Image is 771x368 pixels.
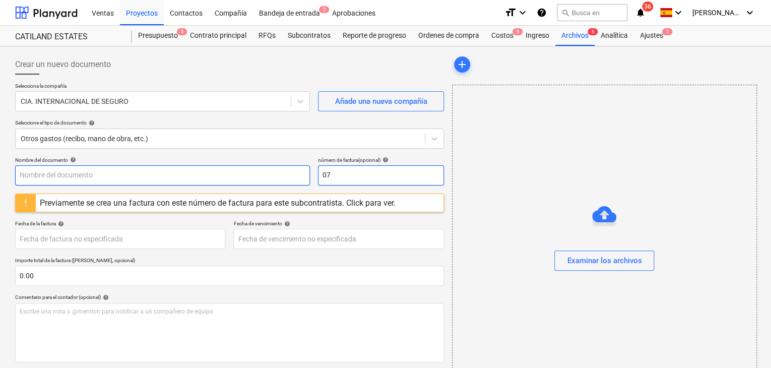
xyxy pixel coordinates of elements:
span: search [561,9,569,17]
div: número de factura (opcional) [318,157,444,163]
span: [PERSON_NAME] [692,9,743,17]
i: format_size [504,7,517,19]
div: Widget de chat [721,320,771,368]
i: notifications [635,7,646,19]
p: Importe total de la factura ([PERSON_NAME], opcional) [15,257,444,266]
a: Contrato principal [184,26,252,46]
a: Ordenes de compra [412,26,485,46]
span: 36 [642,2,653,12]
div: Fecha de la factura [15,220,225,227]
span: 3 [177,28,187,35]
span: 6 [588,28,598,35]
a: Costos9 [485,26,520,46]
span: 2 [319,6,329,13]
a: RFQs [252,26,282,46]
button: Añade una nueva compañía [318,91,444,111]
button: Examinar los archivos [554,251,654,271]
input: Nombre del documento [15,165,310,186]
div: Presupuesto [132,26,184,46]
input: Fecha de vencimiento no especificada [233,229,443,249]
div: Examinar los archivos [567,254,641,267]
span: help [68,157,76,163]
div: Archivos [555,26,595,46]
span: help [282,221,290,227]
button: Busca en [557,4,627,21]
input: Importe total de la factura (coste neto, opcional) [15,266,444,286]
div: CATILAND ESTATES [15,32,120,42]
iframe: Chat Widget [721,320,771,368]
span: Crear un nuevo documento [15,58,111,71]
a: Reporte de progreso [337,26,412,46]
a: Presupuesto3 [132,26,184,46]
div: Nombre del documento [15,157,310,163]
span: 1 [662,28,672,35]
a: Subcontratos [282,26,337,46]
input: número de factura [318,165,444,186]
div: Ajustes [634,26,669,46]
div: Previamente se crea una factura con este número de factura para este subcontratista. Click para ver. [40,198,396,208]
input: Fecha de factura no especificada [15,229,225,249]
div: Fecha de vencimiento [233,220,443,227]
p: Selecciona la compañía [15,83,310,91]
a: Ingreso [520,26,555,46]
div: Seleccione el tipo de documento [15,119,444,126]
span: help [87,120,95,126]
span: help [380,157,389,163]
div: Comentario para el contador (opcional) [15,294,444,300]
span: help [56,221,64,227]
i: Base de conocimientos [537,7,547,19]
i: keyboard_arrow_down [517,7,529,19]
a: Analítica [595,26,634,46]
div: Costos [485,26,520,46]
span: 9 [512,28,523,35]
i: keyboard_arrow_down [672,7,684,19]
span: help [101,294,109,300]
div: Añade una nueva compañía [335,95,427,108]
i: keyboard_arrow_down [744,7,756,19]
a: Archivos6 [555,26,595,46]
span: add [456,58,468,71]
a: Ajustes1 [634,26,669,46]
